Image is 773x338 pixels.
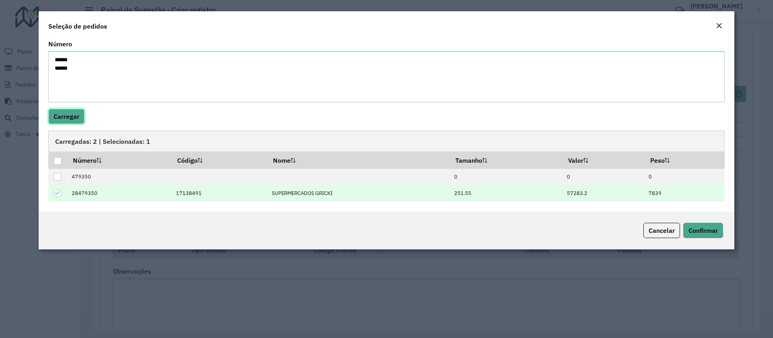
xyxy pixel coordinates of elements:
div: Carregadas: 2 | Selecionadas: 1 [48,131,725,151]
th: Valor [562,151,645,168]
h4: Seleção de pedidos [48,21,107,31]
td: 0 [562,169,645,185]
td: 0 [645,169,725,185]
th: Peso [645,151,725,168]
button: Close [713,21,725,31]
th: Nome [267,151,450,168]
button: Confirmar [683,223,723,238]
td: 7839 [645,185,725,201]
span: Confirmar [688,226,718,234]
em: Fechar [716,23,722,29]
button: Cancelar [643,223,680,238]
td: SUPERMERCADOS GRICKI [267,185,450,201]
td: 28479350 [67,185,172,201]
td: 0 [450,169,562,185]
td: 57283.2 [562,185,645,201]
td: 17138491 [172,185,267,201]
td: 479350 [67,169,172,185]
td: 251.55 [450,185,562,201]
span: Cancelar [649,226,675,234]
label: Número [48,39,72,49]
button: Carregar [48,109,85,124]
th: Tamanho [450,151,562,168]
th: Código [172,151,267,168]
th: Número [67,151,172,168]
